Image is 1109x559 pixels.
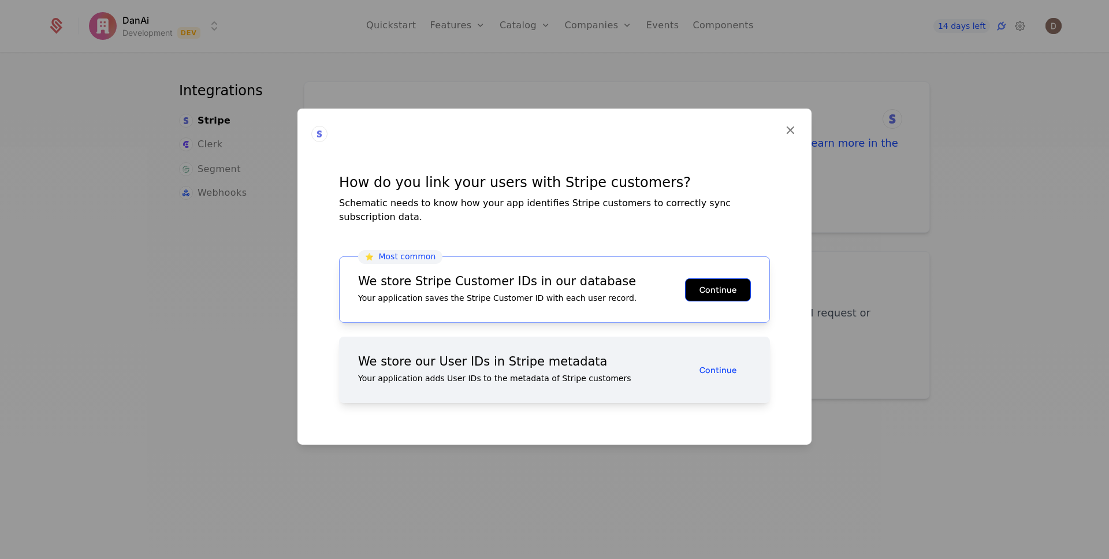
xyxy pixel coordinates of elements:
[685,278,751,301] button: Continue
[358,356,685,368] div: We store our User IDs in Stripe metadata
[358,292,685,304] div: Your application saves the Stripe Customer ID with each user record.
[378,252,436,261] span: Most common
[358,372,685,384] div: Your application adds User IDs to the metadata of Stripe customers
[358,275,685,288] div: We store Stripe Customer IDs in our database
[685,358,751,381] button: Continue
[339,173,770,192] div: How do you link your users with Stripe customers?
[339,196,770,224] div: Schematic needs to know how your app identifies Stripe customers to correctly sync subscription d...
[365,253,374,261] span: ⭐️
